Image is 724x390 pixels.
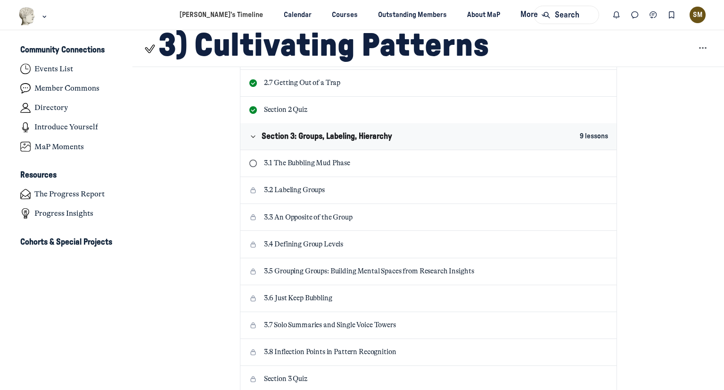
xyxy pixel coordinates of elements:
a: Lesson locked3.5 Grouping Groups: Building Mental Spaces from Research Insights [240,258,617,285]
a: Lesson locked3.4 Defining Group Levels [240,230,617,257]
button: Section 3: Groups, Labeling, Hierarchy9 lessons [240,123,617,150]
svg: Lesson locked [248,268,258,275]
svg: Lesson locked [248,348,258,356]
svg: Lesson incomplete [248,160,258,167]
a: Lesson incomplete3.1 The Bubbling Mud Phase [240,150,617,177]
span: More [520,8,548,21]
span: 9 lessons [580,131,608,142]
p: 3.6 Just Keep Bubbling [264,293,609,304]
h4: Progress Insights [34,209,93,218]
svg: Lesson locked [248,213,258,221]
h4: The Progress Report [34,189,105,199]
svg: Lesson locked [248,187,258,194]
p: 3.3 An Opposite of the Group [264,212,609,223]
button: Chat threads [644,6,663,24]
h4: Member Commons [34,84,99,93]
a: Outstanding Members [370,6,455,24]
p: 3.2 Labeling Groups [264,185,609,195]
p: Section 3 Quiz [264,374,609,384]
button: Museums as Progress logo [18,6,49,26]
a: Member Commons [12,80,131,97]
h1: 3) Cultivating Patterns [159,26,489,70]
a: Lesson locked3.8 Inflection Points in Pattern Recognition [240,339,617,365]
p: 3.5 Grouping Groups: Building Mental Spaces from Research Insights [264,266,609,277]
svg: Lesson locked [248,241,258,248]
h4: Directory [34,103,68,112]
button: Cohorts & Special ProjectsExpand space [12,234,131,250]
p: 3.8 Inflection Points in Pattern Recognition [264,347,609,357]
svg: Lesson locked [248,322,258,329]
div: SM [690,7,706,23]
a: Directory [12,99,131,117]
a: Events List [12,60,131,78]
a: Calendar [275,6,320,24]
h4: MaP Moments [34,142,84,152]
a: Lesson completedSection 2 Quiz [240,96,617,123]
svg: Lesson completed [248,106,258,114]
p: 3.1 The Bubbling Mud Phase [264,158,609,169]
button: User menu options [690,7,706,23]
img: Museums as Progress logo [18,7,36,25]
a: About MaP [459,6,509,24]
h3: Community Connections [20,45,105,55]
h3: Resources [20,170,57,180]
a: Introduce Yourself [12,119,131,136]
span: Section 3: Groups, Labeling, Hierarchy [262,131,392,142]
button: Bookmarks [662,6,681,24]
a: [PERSON_NAME]’s Timeline [172,6,271,24]
a: Progress Insights [12,205,131,222]
button: Community ConnectionsCollapse space [12,42,131,59]
h3: Cohorts & Special Projects [20,237,112,247]
a: Lesson locked3.2 Labeling Groups [240,177,617,203]
button: Notifications [608,6,626,24]
button: Search [534,6,599,24]
a: Lesson locked3.7 Solo Summaries and Single Voice Towers [240,312,617,339]
svg: Lesson locked [248,295,258,302]
button: ResourcesCollapse space [12,168,131,184]
p: 3.4 Defining Group Levels [264,239,609,250]
button: Direct messages [626,6,644,24]
button: Space settings [693,39,712,58]
a: Lesson locked3.3 An Opposite of the Group [240,203,617,230]
svg: Lesson locked [248,375,258,383]
svg: Space settings [697,42,709,54]
a: Lesson locked3.6 Just Keep Bubbling [240,285,617,312]
p: 3.7 Solo Summaries and Single Voice Towers [264,320,609,331]
a: The Progress Report [12,186,131,203]
a: MaP Moments [12,138,131,155]
button: More [512,6,552,24]
h4: Introduce Yourself [34,122,98,132]
a: Courses [323,6,366,24]
p: Section 2 Quiz [264,105,609,115]
h4: Events List [34,64,73,74]
header: Page Header [132,30,724,67]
